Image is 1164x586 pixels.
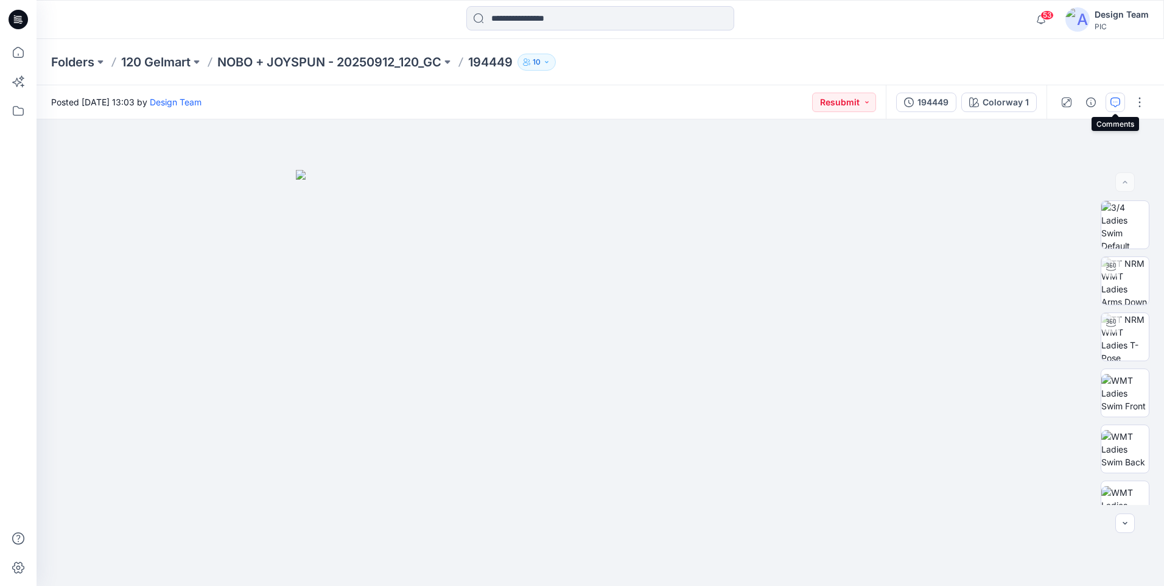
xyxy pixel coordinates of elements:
div: Design Team [1095,7,1149,22]
p: 194449 [468,54,513,71]
a: 120 Gelmart [121,54,191,71]
a: Design Team [150,97,202,107]
button: Colorway 1 [961,93,1037,112]
img: WMT Ladies Swim Back [1101,430,1149,468]
img: avatar [1065,7,1090,32]
span: 53 [1040,10,1054,20]
button: Details [1081,93,1101,112]
button: 10 [517,54,556,71]
img: eyJhbGciOiJIUzI1NiIsImtpZCI6IjAiLCJzbHQiOiJzZXMiLCJ0eXAiOiJKV1QifQ.eyJkYXRhIjp7InR5cGUiOiJzdG9yYW... [296,170,905,586]
div: 194449 [917,96,948,109]
img: TT NRM WMT Ladies T-Pose [1101,313,1149,361]
span: Posted [DATE] 13:03 by [51,96,202,108]
div: Colorway 1 [983,96,1029,109]
a: Folders [51,54,94,71]
div: PIC [1095,22,1149,31]
img: WMT Ladies Swim Front [1101,374,1149,412]
img: TT NRM WMT Ladies Arms Down [1101,257,1149,305]
img: WMT Ladies Swim Left [1101,486,1149,524]
a: NOBO + JOYSPUN - 20250912_120_GC [217,54,441,71]
button: 194449 [896,93,956,112]
img: 3/4 Ladies Swim Default [1101,201,1149,249]
p: 10 [533,55,541,69]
